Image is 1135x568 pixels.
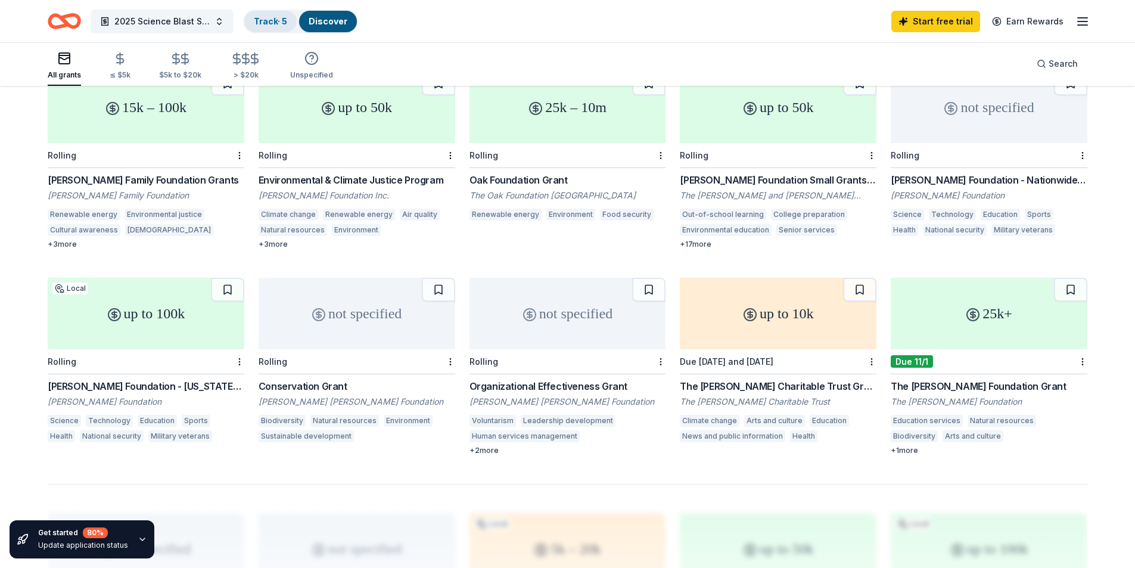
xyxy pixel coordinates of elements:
div: up to 100k [48,278,244,349]
a: up to 100kLocalRolling[PERSON_NAME] Foundation - [US_STATE] Grants[PERSON_NAME] FoundationScience... [48,278,244,446]
div: Education [138,415,177,427]
div: [PERSON_NAME] Foundation Small Grants Program [680,173,876,187]
div: Health [790,430,817,442]
div: ≤ $5k [110,70,130,80]
button: ≤ $5k [110,47,130,86]
div: Unspecified [290,70,333,80]
div: Food security [600,209,654,221]
div: National security [80,430,144,442]
div: 15k – 100k [48,72,244,143]
a: not specifiedRollingConservation Grant[PERSON_NAME] [PERSON_NAME] FoundationBiodiversityNatural r... [259,278,455,446]
div: National security [923,224,987,236]
div: Environmental & Climate Justice Program [259,173,455,187]
div: up to 50k [680,72,876,143]
div: Environmental education [680,224,772,236]
div: [PERSON_NAME] Foundation [48,396,244,408]
div: up to 50k [259,72,455,143]
button: Unspecified [290,46,333,86]
div: [PERSON_NAME] Foundation Inc. [259,190,455,201]
div: Rolling [680,150,708,160]
div: Conservation Grant [259,379,455,393]
div: The [PERSON_NAME] Foundation Grant [891,379,1087,393]
div: [PERSON_NAME] Foundation - [US_STATE] Grants [48,379,244,393]
div: Technology [929,209,976,221]
div: Science [48,415,81,427]
div: Military veterans [148,430,212,442]
button: Track· 5Discover [243,10,358,33]
div: 80 % [83,527,108,538]
a: Earn Rewards [985,11,1071,32]
div: Rolling [891,150,919,160]
div: + 17 more [680,240,876,249]
div: Cultural awareness [48,224,120,236]
div: The [PERSON_NAME] and [PERSON_NAME] Foundation [680,190,876,201]
a: 15k – 100kRolling[PERSON_NAME] Family Foundation Grants[PERSON_NAME] Family FoundationRenewable e... [48,72,244,249]
button: $5k to $20k [159,47,201,86]
div: [PERSON_NAME] Foundation - Nationwide Grants [891,173,1087,187]
button: > $20k [230,47,262,86]
a: up to 10kDue [DATE] and [DATE]The [PERSON_NAME] Charitable Trust GrantThe [PERSON_NAME] Charitabl... [680,278,876,446]
div: Human services management [469,430,580,442]
div: Health [48,430,75,442]
div: [DEMOGRAPHIC_DATA] [125,224,213,236]
div: Natural resources [968,415,1036,427]
div: Arts and culture [744,415,805,427]
div: Sports [1025,209,1053,221]
div: [PERSON_NAME] [PERSON_NAME] Foundation [259,396,455,408]
button: All grants [48,46,81,86]
div: Education [810,415,849,427]
div: College preparation [771,209,847,221]
div: Rolling [469,356,498,367]
div: + 2 more [469,446,666,455]
div: Natural resources [259,224,327,236]
div: up to 10k [680,278,876,349]
a: 25k+Due 11/1The [PERSON_NAME] Foundation GrantThe [PERSON_NAME] FoundationEducation servicesNatur... [891,278,1087,455]
div: > $20k [230,70,262,80]
div: The [PERSON_NAME] Charitable Trust [680,396,876,408]
a: not specifiedRolling[PERSON_NAME] Foundation - Nationwide Grants[PERSON_NAME] FoundationScienceTe... [891,72,1087,240]
div: Get started [38,527,128,538]
div: Education services [891,415,963,427]
div: [PERSON_NAME] Foundation [891,190,1087,201]
div: [PERSON_NAME] [PERSON_NAME] Foundation [469,396,666,408]
div: Education [981,209,1020,221]
div: not specified [891,72,1087,143]
button: Search [1027,52,1087,76]
div: Environmental justice [125,209,204,221]
div: Arts and culture [943,430,1003,442]
div: Military veterans [991,224,1055,236]
div: + 3 more [48,240,244,249]
div: Local [52,283,88,294]
div: Rolling [469,150,498,160]
a: 25k – 10mRollingOak Foundation GrantThe Oak Foundation [GEOGRAPHIC_DATA]Renewable energyEnvironme... [469,72,666,224]
div: Biodiversity [259,415,306,427]
div: Technology [86,415,133,427]
div: not specified [469,278,666,349]
a: not specifiedRollingOrganizational Effectiveness Grant[PERSON_NAME] [PERSON_NAME] FoundationVolun... [469,278,666,455]
div: Due [DATE] and [DATE] [680,356,773,367]
div: Rolling [48,356,76,367]
a: Discover [309,16,347,26]
div: Science [891,209,924,221]
div: Natural resources [310,415,379,427]
div: Sports [182,415,210,427]
a: up to 50kRollingEnvironmental & Climate Justice Program[PERSON_NAME] Foundation Inc.Climate chang... [259,72,455,249]
div: Climate change [680,415,739,427]
div: Renewable energy [323,209,395,221]
div: Sustainable development [259,430,354,442]
div: Environment [546,209,595,221]
div: Rolling [259,150,287,160]
div: The [PERSON_NAME] Charitable Trust Grant [680,379,876,393]
div: Biodiversity [891,430,938,442]
div: Oak Foundation Grant [469,173,666,187]
div: News and public information [680,430,785,442]
div: All grants [48,70,81,80]
div: The Oak Foundation [GEOGRAPHIC_DATA] [469,190,666,201]
div: The [PERSON_NAME] Foundation [891,396,1087,408]
button: 2025 Science Blast STEAAM Initiative: "A Million Miles Away" [91,10,234,33]
div: [PERSON_NAME] Family Foundation [48,190,244,201]
div: $5k to $20k [159,70,201,80]
div: Health [891,224,918,236]
a: Home [48,7,81,35]
div: Out-of-school learning [680,209,766,221]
